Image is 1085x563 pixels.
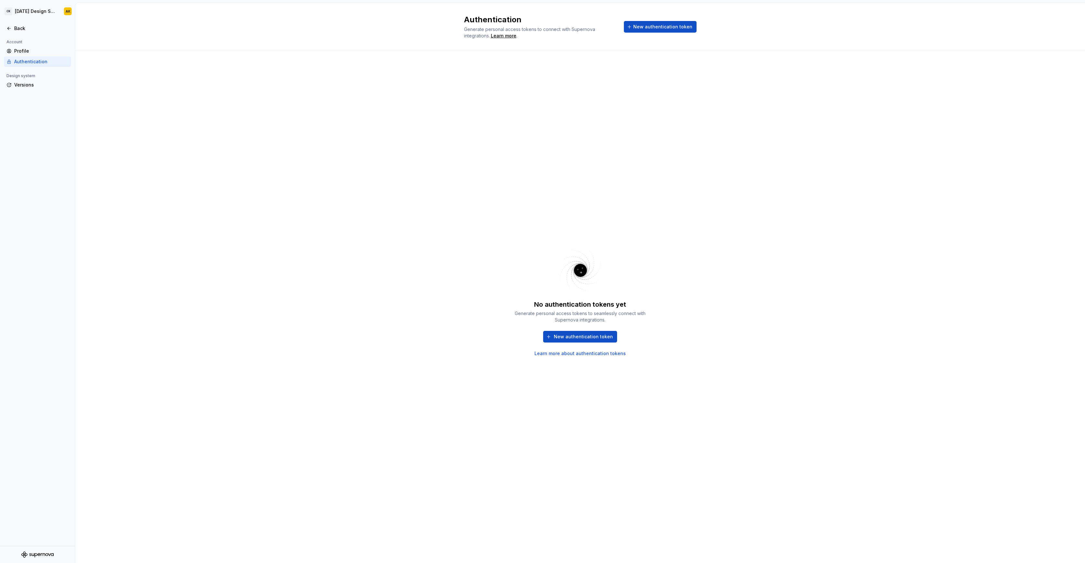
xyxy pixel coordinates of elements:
[4,23,71,34] a: Back
[21,551,54,558] svg: Supernova Logo
[464,15,616,25] h2: Authentication
[14,82,68,88] div: Versions
[491,33,516,39] a: Learn more
[14,25,68,32] div: Back
[490,34,517,38] span: .
[543,331,617,343] button: New authentication token
[4,38,25,46] div: Account
[4,72,38,80] div: Design system
[4,46,71,56] a: Profile
[4,80,71,90] a: Versions
[1,4,74,18] button: CK[DATE] Design SystemAK
[464,26,596,38] span: Generate personal access tokens to connect with Supernova integrations.
[14,48,68,54] div: Profile
[633,24,692,30] span: New authentication token
[534,300,626,309] div: No authentication tokens yet
[15,8,56,15] div: [DATE] Design System
[66,9,70,14] div: AK
[14,58,68,65] div: Authentication
[4,56,71,67] a: Authentication
[554,333,613,340] span: New authentication token
[624,21,697,33] button: New authentication token
[534,350,626,357] a: Learn more about authentication tokens
[5,7,12,15] div: CK
[512,310,648,323] div: Generate personal access tokens to seamlessly connect with Supernova integrations.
